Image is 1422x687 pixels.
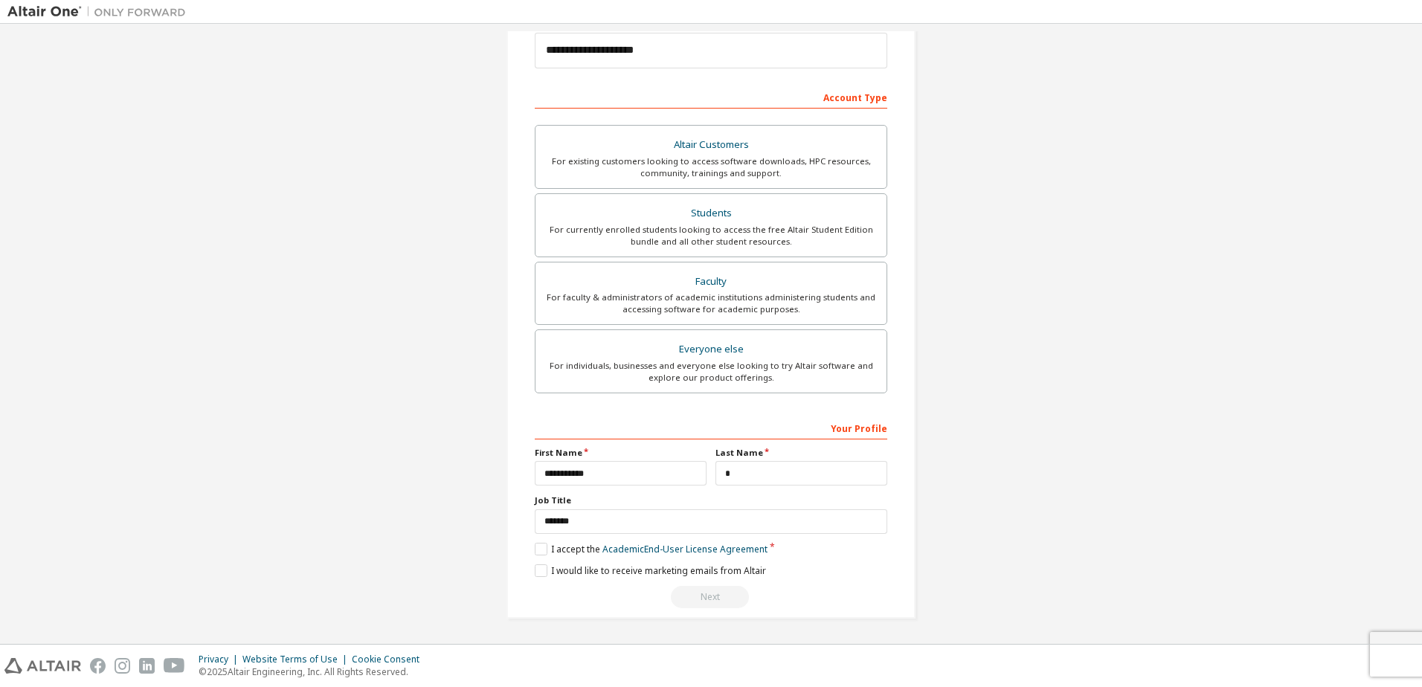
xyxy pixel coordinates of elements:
[544,203,878,224] div: Students
[544,291,878,315] div: For faculty & administrators of academic institutions administering students and accessing softwa...
[544,155,878,179] div: For existing customers looking to access software downloads, HPC resources, community, trainings ...
[115,658,130,674] img: instagram.svg
[90,658,106,674] img: facebook.svg
[164,658,185,674] img: youtube.svg
[602,543,768,555] a: Academic End-User License Agreement
[7,4,193,19] img: Altair One
[535,494,887,506] label: Job Title
[544,135,878,155] div: Altair Customers
[535,85,887,109] div: Account Type
[199,654,242,665] div: Privacy
[535,543,768,555] label: I accept the
[139,658,155,674] img: linkedin.svg
[544,360,878,384] div: For individuals, businesses and everyone else looking to try Altair software and explore our prod...
[352,654,428,665] div: Cookie Consent
[535,586,887,608] div: Email already exists
[715,447,887,459] label: Last Name
[4,658,81,674] img: altair_logo.svg
[544,271,878,292] div: Faculty
[199,665,428,678] p: © 2025 Altair Engineering, Inc. All Rights Reserved.
[242,654,352,665] div: Website Terms of Use
[535,416,887,439] div: Your Profile
[535,564,766,577] label: I would like to receive marketing emails from Altair
[544,224,878,248] div: For currently enrolled students looking to access the free Altair Student Edition bundle and all ...
[544,339,878,360] div: Everyone else
[535,447,707,459] label: First Name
